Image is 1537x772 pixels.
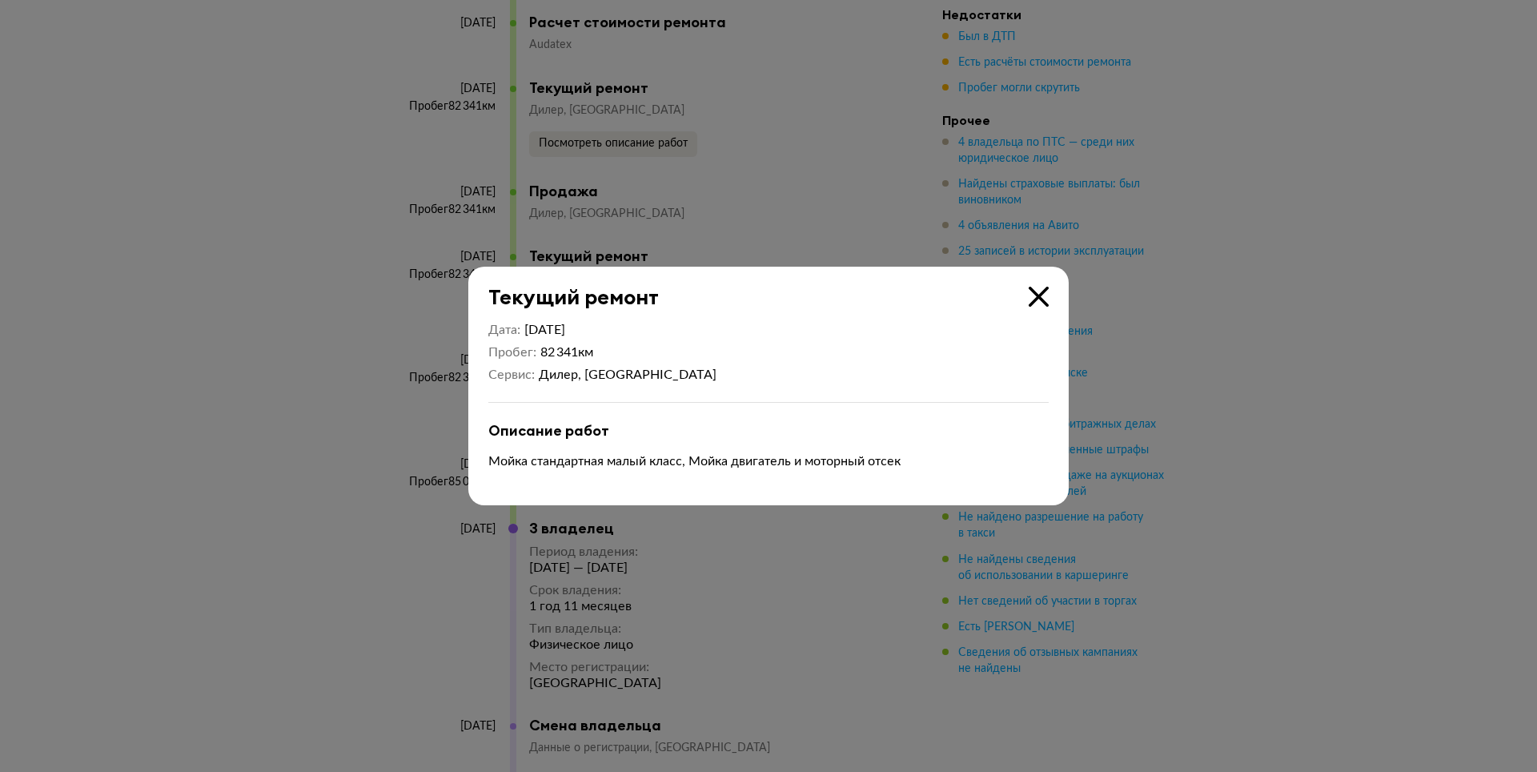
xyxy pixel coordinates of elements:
[468,267,1049,309] div: Текущий ремонт
[539,367,716,383] div: Дилер, [GEOGRAPHIC_DATA]
[488,452,1049,470] p: Мойка стандартная малый класс, Мойка двигатель и моторный отсек
[488,344,536,360] dt: Пробег
[488,367,535,383] dt: Сервис
[488,422,1049,440] div: Описание работ
[540,344,716,360] div: 82 341 км
[524,322,716,338] div: [DATE]
[488,322,520,338] dt: Дата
